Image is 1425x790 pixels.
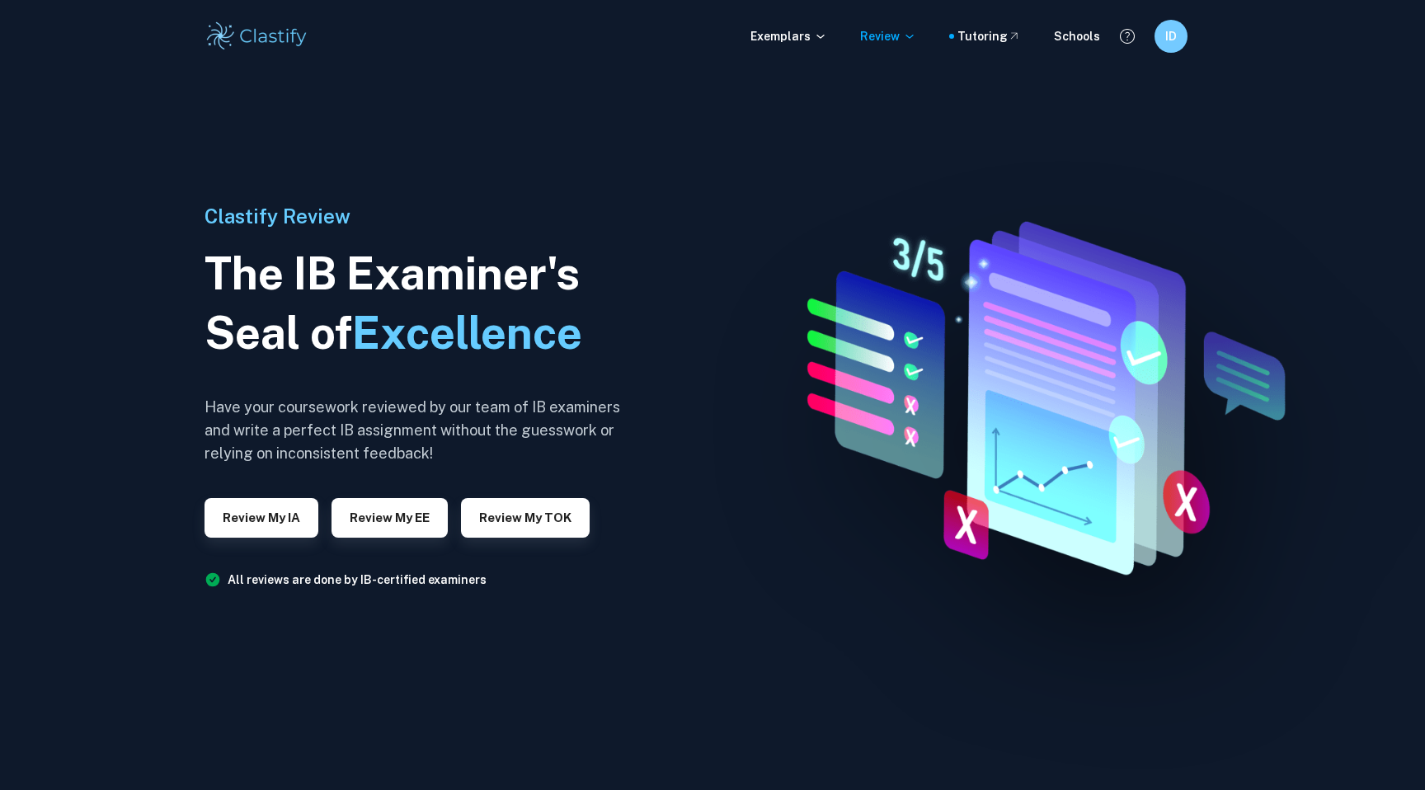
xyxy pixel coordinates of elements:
[1054,27,1100,45] a: Schools
[1113,22,1141,50] button: Help and Feedback
[205,20,309,53] img: Clastify logo
[205,498,318,538] button: Review my IA
[860,27,916,45] p: Review
[205,201,633,231] h6: Clastify Review
[761,205,1310,585] img: IA Review hero
[205,396,633,465] h6: Have your coursework reviewed by our team of IB examiners and write a perfect IB assignment witho...
[1155,20,1187,53] button: ID
[1162,27,1181,45] h6: ID
[957,27,1021,45] a: Tutoring
[332,498,448,538] button: Review my EE
[228,573,487,586] a: All reviews are done by IB-certified examiners
[461,498,590,538] button: Review my TOK
[750,27,827,45] p: Exemplars
[352,307,582,359] span: Excellence
[205,244,633,363] h1: The IB Examiner's Seal of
